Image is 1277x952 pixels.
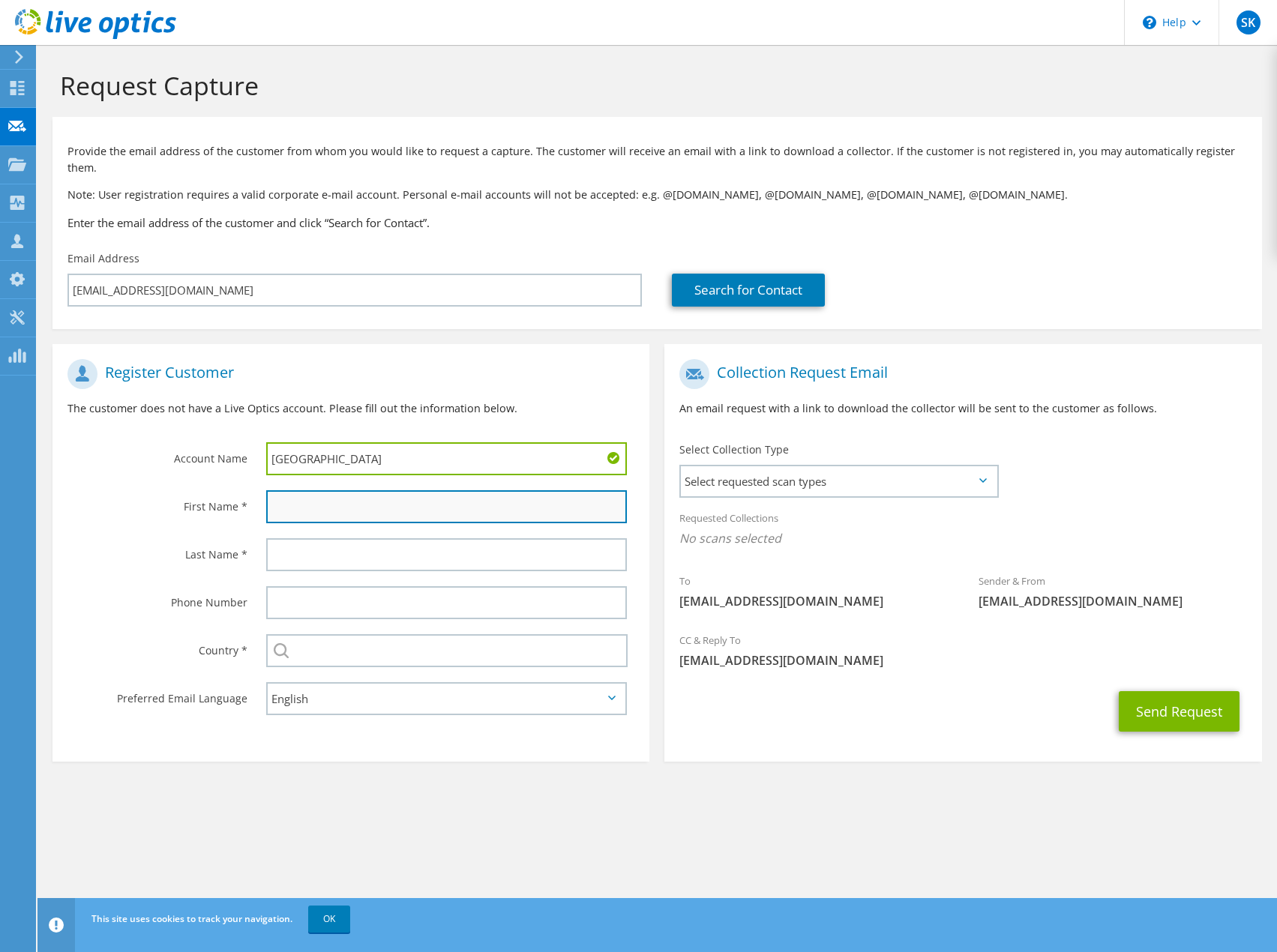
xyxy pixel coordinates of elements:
[67,490,247,514] label: First Name *
[664,624,1261,676] div: CC & Reply To
[67,214,1247,231] h3: Enter the email address of the customer and click “Search for Contact”.
[679,442,789,457] label: Select Collection Type
[681,466,996,496] span: Select requested scan types
[1143,16,1156,29] svg: \n
[67,143,1247,176] p: Provide the email address of the customer from whom you would like to request a capture. The cust...
[67,359,627,389] h1: Register Customer
[679,530,1246,546] span: No scans selected
[67,682,247,706] label: Preferred Email Language
[679,652,1246,669] span: [EMAIL_ADDRESS][DOMAIN_NAME]
[67,538,247,562] label: Last Name *
[67,400,634,417] p: The customer does not have a Live Optics account. Please fill out the information below.
[67,251,139,266] label: Email Address
[67,634,247,658] label: Country *
[67,187,1247,203] p: Note: User registration requires a valid corporate e-mail account. Personal e-mail accounts will ...
[679,359,1239,389] h1: Collection Request Email
[964,565,1262,617] div: Sender & From
[679,593,948,609] span: [EMAIL_ADDRESS][DOMAIN_NAME]
[67,586,247,610] label: Phone Number
[672,274,825,307] a: Search for Contact
[1237,10,1261,34] span: SK
[308,906,350,933] a: OK
[60,70,1247,101] h1: Request Capture
[664,565,963,617] div: To
[979,593,1247,609] span: [EMAIL_ADDRESS][DOMAIN_NAME]
[1119,691,1240,732] button: Send Request
[679,400,1246,417] p: An email request with a link to download the collector will be sent to the customer as follows.
[91,912,292,925] span: This site uses cookies to track your navigation.
[67,442,247,466] label: Account Name
[664,502,1261,558] div: Requested Collections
